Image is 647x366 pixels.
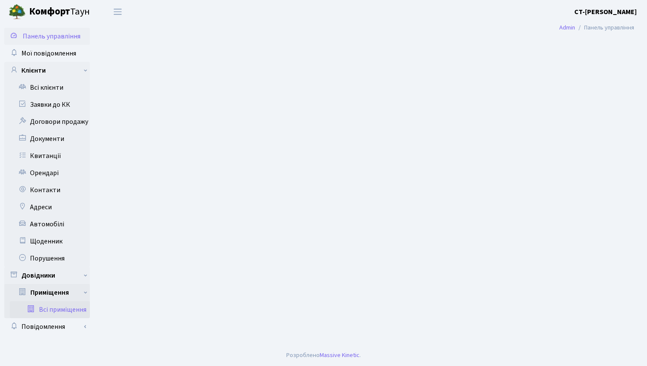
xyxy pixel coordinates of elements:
[4,267,90,284] a: Довідники
[4,250,90,267] a: Порушення
[9,3,26,20] img: logo.png
[4,216,90,233] a: Автомобілі
[29,5,90,19] span: Таун
[4,147,90,164] a: Квитанції
[21,49,76,58] span: Мої повідомлення
[4,233,90,250] a: Щоденник
[559,23,575,32] a: Admin
[4,164,90,182] a: Орендарі
[4,318,90,335] a: Повідомлення
[4,130,90,147] a: Документи
[29,5,70,18] b: Комфорт
[4,45,90,62] a: Мої повідомлення
[10,301,90,318] a: Всі приміщення
[575,23,634,32] li: Панель управління
[286,351,361,360] div: Розроблено .
[4,182,90,199] a: Контакти
[4,96,90,113] a: Заявки до КК
[10,284,90,301] a: Приміщення
[4,62,90,79] a: Клієнти
[107,5,128,19] button: Переключити навігацію
[4,199,90,216] a: Адреси
[320,351,359,360] a: Massive Kinetic
[574,7,637,17] a: CT-[PERSON_NAME]
[4,113,90,130] a: Договори продажу
[4,79,90,96] a: Всі клієнти
[4,28,90,45] a: Панель управління
[546,19,647,37] nav: breadcrumb
[23,32,80,41] span: Панель управління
